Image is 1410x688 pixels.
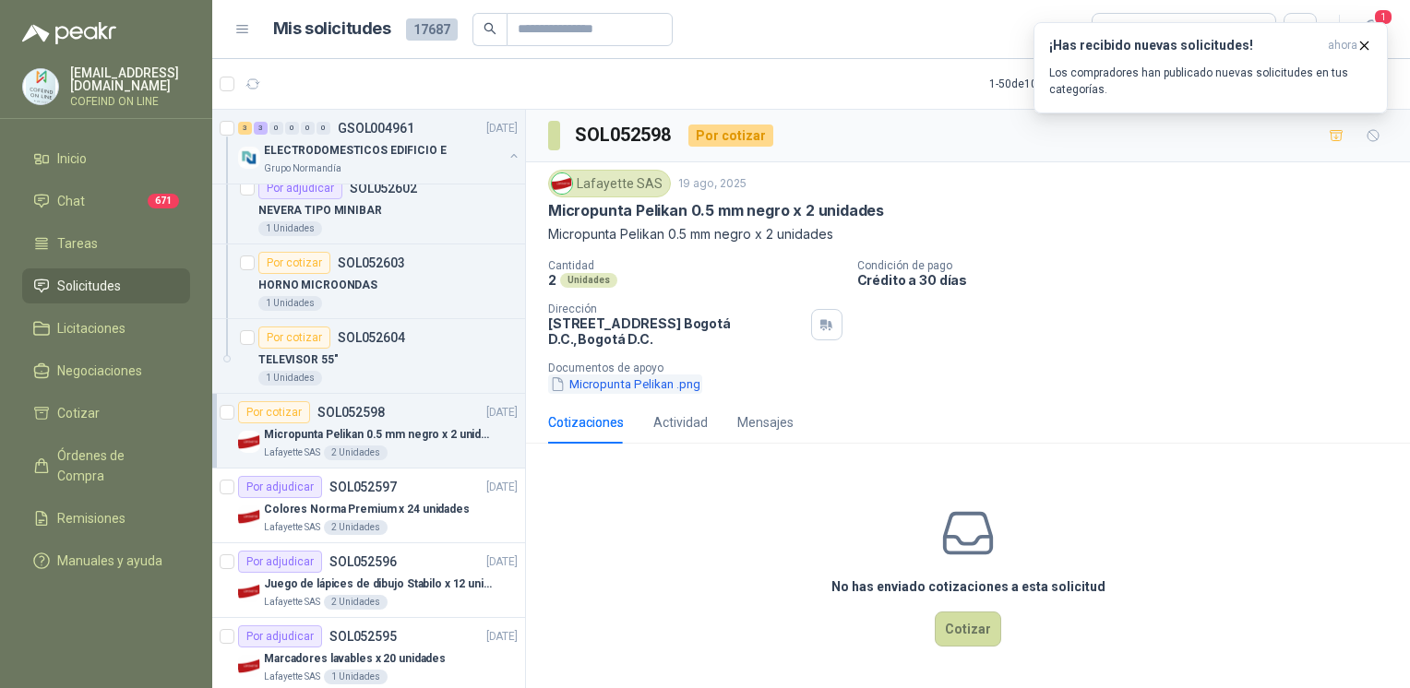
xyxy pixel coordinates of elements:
p: Documentos de apoyo [548,362,1403,374]
div: Por adjudicar [238,476,322,498]
div: 2 Unidades [324,595,388,610]
img: Company Logo [238,147,260,169]
a: Por adjudicarSOL052597[DATE] Company LogoColores Norma Premium x 24 unidadesLafayette SAS2 Unidades [212,469,525,543]
a: Por adjudicarSOL052602NEVERA TIPO MINIBAR1 Unidades [212,170,525,244]
p: Lafayette SAS [264,595,320,610]
span: Tareas [57,233,98,254]
div: 0 [269,122,283,135]
div: Por cotizar [688,125,773,147]
div: 1 Unidades [258,371,322,386]
div: 1 Unidades [258,296,322,311]
a: Solicitudes [22,268,190,303]
p: SOL052603 [338,256,405,269]
div: 1 Unidades [258,221,322,236]
p: GSOL004961 [338,122,414,135]
img: Company Logo [238,580,260,602]
span: Órdenes de Compra [57,445,173,486]
span: search [484,22,496,35]
span: Remisiones [57,508,125,528]
p: [STREET_ADDRESS] Bogotá D.C. , Bogotá D.C. [548,315,804,347]
a: Por cotizarSOL052604TELEVISOR 55"1 Unidades [212,319,525,394]
p: ELECTRODOMESTICOS EDIFICIO E [264,142,447,160]
a: Remisiones [22,501,190,536]
p: Lafayette SAS [264,445,320,460]
div: Por cotizar [238,401,310,423]
p: SOL052598 [317,406,385,419]
p: Micropunta Pelikan 0.5 mm negro x 2 unidades [264,426,494,444]
div: Unidades [560,273,617,288]
p: [DATE] [486,404,518,421]
p: Juego de lápices de dibujo Stabilo x 12 unidades [264,575,494,593]
button: ¡Has recibido nuevas solicitudes!ahora Los compradores han publicado nuevas solicitudes en tus ca... [1034,22,1388,113]
div: 1 Unidades [324,670,388,684]
span: Inicio [57,148,87,169]
a: Cotizar [22,396,190,431]
span: Licitaciones [57,318,125,338]
a: Licitaciones [22,311,190,346]
p: Micropunta Pelikan 0.5 mm negro x 2 unidades [548,224,1388,244]
button: Cotizar [935,611,1001,646]
div: 3 [254,122,268,135]
div: Cotizaciones [548,412,624,433]
a: Inicio [22,141,190,176]
a: Chat671 [22,184,190,219]
span: Solicitudes [57,276,121,296]
p: Los compradores han publicado nuevas solicitudes en tus categorías. [1049,65,1372,98]
p: SOL052595 [329,630,397,643]
h3: No has enviado cotizaciones a esta solicitud [831,576,1105,597]
p: HORNO MICROONDAS [258,277,377,294]
div: 2 Unidades [324,445,388,460]
p: Lafayette SAS [264,520,320,535]
p: Lafayette SAS [264,670,320,684]
p: SOL052596 [329,555,397,568]
a: Tareas [22,226,190,261]
p: Colores Norma Premium x 24 unidades [264,501,470,518]
span: Negociaciones [57,361,142,381]
span: 1 [1373,8,1393,26]
div: Por adjudicar [238,625,322,647]
h1: Mis solicitudes [273,16,391,42]
img: Logo peakr [22,22,116,44]
div: 2 Unidades [324,520,388,535]
img: Company Logo [552,173,572,194]
p: SOL052602 [350,182,417,195]
a: Por cotizarSOL052598[DATE] Company LogoMicropunta Pelikan 0.5 mm negro x 2 unidadesLafayette SAS2... [212,394,525,469]
div: 3 [238,122,252,135]
div: Lafayette SAS [548,170,671,197]
a: Órdenes de Compra [22,438,190,493]
div: 0 [317,122,330,135]
p: TELEVISOR 55" [258,351,338,369]
a: Manuales y ayuda [22,543,190,578]
div: Por adjudicar [238,551,322,573]
p: [DATE] [486,479,518,496]
h3: SOL052598 [575,121,674,149]
button: 1 [1355,13,1388,46]
img: Company Logo [238,431,260,453]
img: Company Logo [23,69,58,104]
p: [EMAIL_ADDRESS][DOMAIN_NAME] [70,66,190,92]
div: 1 - 50 de 10658 [989,69,1116,99]
p: SOL052604 [338,331,405,344]
a: Por adjudicarSOL052596[DATE] Company LogoJuego de lápices de dibujo Stabilo x 12 unidadesLafayett... [212,543,525,618]
img: Company Logo [238,505,260,528]
div: 0 [301,122,315,135]
button: Micropunta Pelikan .png [548,374,702,394]
img: Company Logo [238,655,260,677]
p: Marcadores lavables x 20 unidades [264,650,446,668]
p: [DATE] [486,628,518,646]
span: Cotizar [57,403,100,423]
p: 2 [548,272,556,288]
span: ahora [1328,38,1357,53]
span: Manuales y ayuda [57,551,162,571]
p: [DATE] [486,120,518,137]
p: Grupo Normandía [264,161,341,176]
div: Todas [1104,19,1142,40]
div: Actividad [653,412,708,433]
h3: ¡Has recibido nuevas solicitudes! [1049,38,1320,53]
div: Por cotizar [258,252,330,274]
div: Por adjudicar [258,177,342,199]
a: Por cotizarSOL052603HORNO MICROONDAS1 Unidades [212,244,525,319]
a: 3 3 0 0 0 0 GSOL004961[DATE] Company LogoELECTRODOMESTICOS EDIFICIO EGrupo Normandía [238,117,521,176]
div: 0 [285,122,299,135]
p: COFEIND ON LINE [70,96,190,107]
